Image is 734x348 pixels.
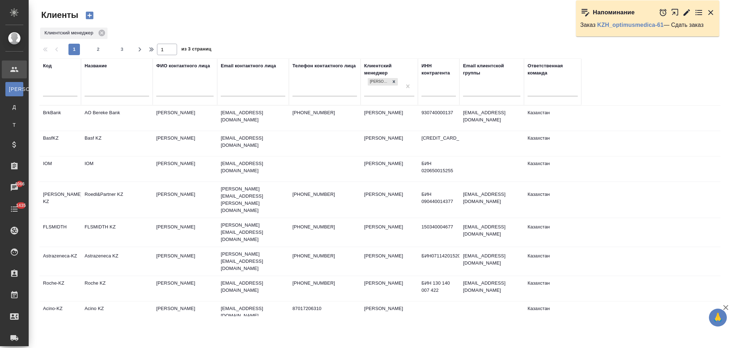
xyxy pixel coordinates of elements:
[418,131,459,156] td: [CREDIT_CARD_NUMBER]
[43,62,52,69] div: Код
[659,8,667,17] button: Отложить
[5,82,23,96] a: [PERSON_NAME]
[92,44,104,55] button: 2
[671,5,679,20] button: Открыть в новой вкладке
[706,8,715,17] button: Закрыть
[39,9,78,21] span: Клиенты
[153,220,217,245] td: [PERSON_NAME]
[292,305,357,312] p: 87017206310
[292,62,356,69] div: Телефон контактного лица
[2,179,27,197] a: 4066
[524,276,581,301] td: Казахстан
[361,301,418,327] td: [PERSON_NAME]
[39,106,81,131] td: BrkBank
[292,280,357,287] p: [PHONE_NUMBER]
[81,9,98,21] button: Создать
[524,156,581,182] td: Казахстан
[528,62,578,77] div: Ответственная команда
[9,86,20,93] span: [PERSON_NAME]
[9,103,20,111] span: Д
[39,249,81,274] td: Astrazeneca-KZ
[153,187,217,212] td: [PERSON_NAME]
[418,220,459,245] td: 150340004677
[421,62,456,77] div: ИНН контрагента
[418,156,459,182] td: БИН 020650015255
[597,22,663,28] a: KZH_optimusmedica-61
[221,305,285,319] p: [EMAIL_ADDRESS][DOMAIN_NAME]
[81,276,153,301] td: Roche KZ
[361,106,418,131] td: [PERSON_NAME]
[153,301,217,327] td: [PERSON_NAME]
[81,156,153,182] td: IOM
[361,220,418,245] td: [PERSON_NAME]
[12,202,30,209] span: 1435
[81,106,153,131] td: AO Bereke Bank
[44,29,96,37] p: Клиентский менеджер
[418,276,459,301] td: БИН 130 140 007 422
[39,220,81,245] td: FLSMIDTH
[221,160,285,174] p: [EMAIL_ADDRESS][DOMAIN_NAME]
[712,310,724,325] span: 🙏
[709,309,727,327] button: 🙏
[81,187,153,212] td: Roedl&Partner KZ
[364,62,414,77] div: Клиентский менеджер
[361,156,418,182] td: [PERSON_NAME]
[524,106,581,131] td: Казахстан
[459,106,524,131] td: [EMAIL_ADDRESS][DOMAIN_NAME]
[116,44,128,55] button: 3
[459,187,524,212] td: [EMAIL_ADDRESS][DOMAIN_NAME]
[459,220,524,245] td: [EMAIL_ADDRESS][DOMAIN_NAME]
[524,301,581,327] td: Казахстан
[156,62,210,69] div: ФИО контактного лица
[153,131,217,156] td: [PERSON_NAME]
[593,9,635,16] p: Напоминание
[524,249,581,274] td: Казахстан
[221,222,285,243] p: [PERSON_NAME][EMAIL_ADDRESS][DOMAIN_NAME]
[418,106,459,131] td: 930740000137
[39,156,81,182] td: IOM
[92,46,104,53] span: 2
[418,249,459,274] td: БИН071142015205
[221,185,285,214] p: [PERSON_NAME][EMAIL_ADDRESS][PERSON_NAME][DOMAIN_NAME]
[221,135,285,149] p: [EMAIL_ADDRESS][DOMAIN_NAME]
[39,276,81,301] td: Roche-KZ
[221,109,285,124] p: [EMAIL_ADDRESS][DOMAIN_NAME]
[292,191,357,198] p: [PHONE_NUMBER]
[292,252,357,260] p: [PHONE_NUMBER]
[682,8,691,17] button: Редактировать
[153,156,217,182] td: [PERSON_NAME]
[695,8,703,17] button: Перейти в todo
[361,187,418,212] td: [PERSON_NAME]
[39,301,81,327] td: Acino-KZ
[9,121,20,129] span: Т
[181,45,211,55] span: из 3 страниц
[292,223,357,231] p: [PHONE_NUMBER]
[524,131,581,156] td: Казахстан
[524,187,581,212] td: Казахстан
[292,109,357,116] p: [PHONE_NUMBER]
[81,249,153,274] td: Astrazeneca KZ
[39,187,81,212] td: [PERSON_NAME]-KZ
[81,301,153,327] td: Acino KZ
[524,220,581,245] td: Казахстан
[153,276,217,301] td: [PERSON_NAME]
[367,77,399,86] div: Асланукова Сати
[418,187,459,212] td: БИН 090440014377
[5,100,23,114] a: Д
[10,180,29,188] span: 4066
[459,276,524,301] td: [EMAIL_ADDRESS][DOMAIN_NAME]
[361,131,418,156] td: [PERSON_NAME]
[81,131,153,156] td: Basf KZ
[368,78,390,86] div: [PERSON_NAME]
[459,249,524,274] td: [EMAIL_ADDRESS][DOMAIN_NAME]
[2,200,27,218] a: 1435
[361,276,418,301] td: [PERSON_NAME]
[39,131,81,156] td: BasfKZ
[221,251,285,272] p: [PERSON_NAME][EMAIL_ADDRESS][DOMAIN_NAME]
[40,28,108,39] div: Клиентский менеджер
[85,62,107,69] div: Название
[5,118,23,132] a: Т
[81,220,153,245] td: FLSMIDTH KZ
[580,21,715,29] p: Заказ — Сдать заказ
[463,62,520,77] div: Email клиентской группы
